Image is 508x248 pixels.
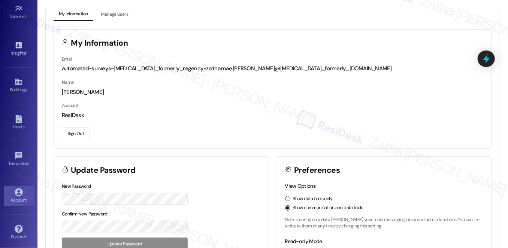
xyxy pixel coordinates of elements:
[4,223,34,243] a: Support
[96,8,133,21] button: Manage Users
[29,160,30,165] span: •
[285,238,322,245] label: Read-only Mode
[26,49,27,55] span: •
[294,166,340,174] h3: Preferences
[62,183,91,189] label: New Password
[293,205,363,211] label: Show communication and data tools
[4,149,34,169] a: Templates •
[62,127,90,140] button: Sign Out
[62,111,484,119] div: ResiDesk
[4,186,34,206] a: Account
[4,39,34,59] a: Insights •
[62,88,484,96] div: [PERSON_NAME]
[4,2,34,22] a: Site Visit •
[4,76,34,96] a: Buildings
[27,13,28,18] span: •
[62,79,74,85] label: Name
[285,183,316,189] label: View Options
[54,8,93,21] button: My Information
[71,166,136,174] h3: Update Password
[71,39,128,47] h3: My Information
[62,56,72,62] label: Email
[293,196,333,202] label: Show data tools only
[4,113,34,133] a: Leads
[285,217,484,230] p: Note: showing only data [PERSON_NAME] your main messaging inbox and admin functions. You can re-a...
[62,65,484,73] div: automated-surveys-[MEDICAL_DATA]_formerly_regency-zaitha.mae.[PERSON_NAME]@[MEDICAL_DATA]_formerl...
[62,211,108,217] label: Confirm New Password
[62,102,78,108] label: Account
